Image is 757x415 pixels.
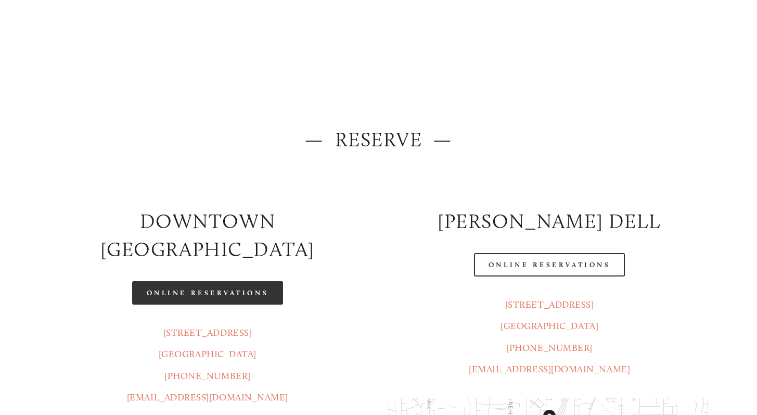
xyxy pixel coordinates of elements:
a: [PHONE_NUMBER] [164,370,251,382]
a: [EMAIL_ADDRESS][DOMAIN_NAME] [127,392,288,403]
a: Online Reservations [474,253,625,276]
h2: — Reserve — [45,125,711,154]
a: [GEOGRAPHIC_DATA] [501,320,598,332]
a: [EMAIL_ADDRESS][DOMAIN_NAME] [469,363,630,375]
h2: Downtown [GEOGRAPHIC_DATA] [45,207,369,263]
h2: [PERSON_NAME] DELL [388,207,712,235]
a: [PHONE_NUMBER] [506,342,593,354]
a: [STREET_ADDRESS] [163,327,252,338]
a: Online Reservations [132,281,283,305]
a: [GEOGRAPHIC_DATA] [159,348,256,360]
a: [STREET_ADDRESS] [505,299,594,310]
